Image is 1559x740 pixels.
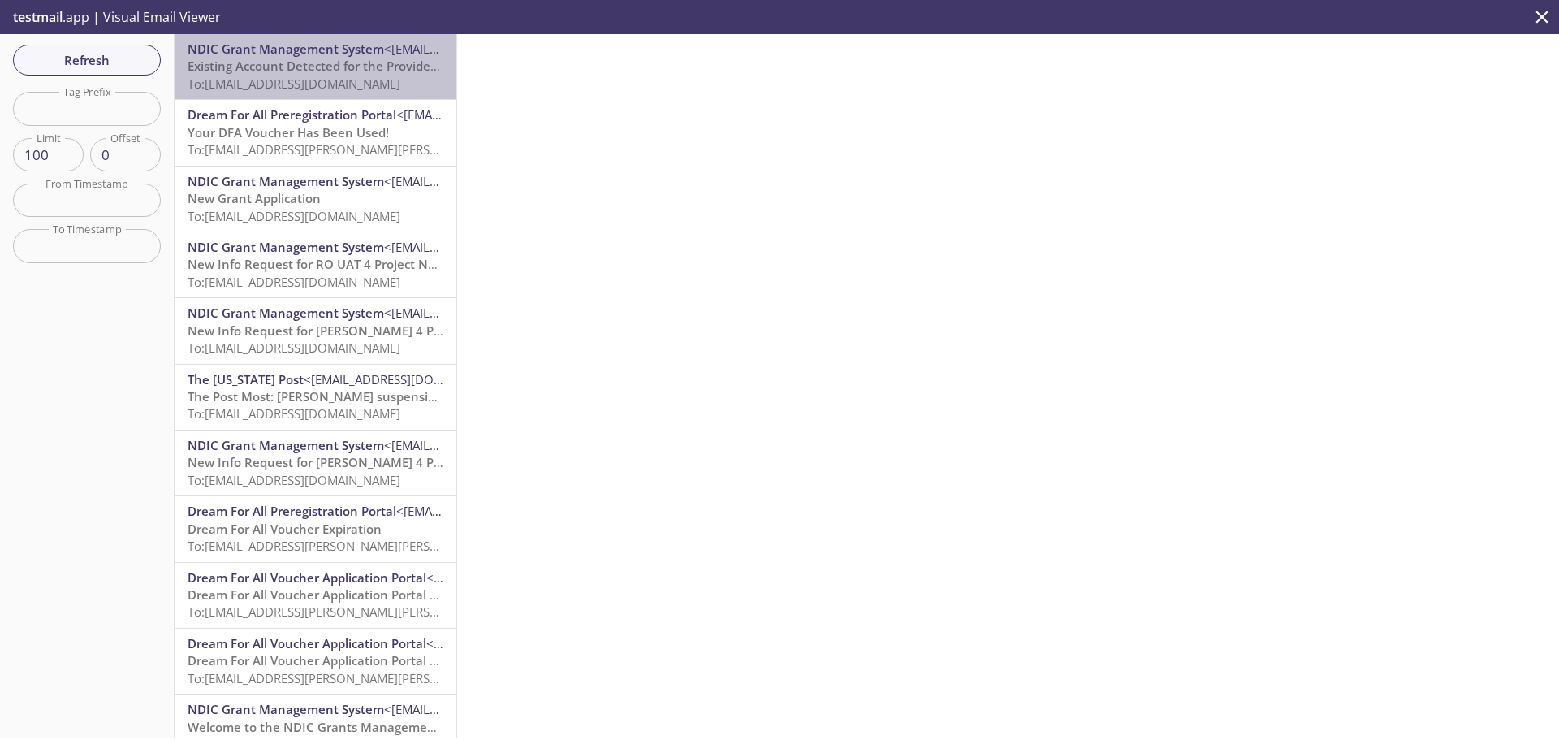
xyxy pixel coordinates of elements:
span: To: [EMAIL_ADDRESS][DOMAIN_NAME] [188,208,400,224]
span: <[EMAIL_ADDRESS][DOMAIN_NAME]> [426,569,637,586]
span: New Grant Application [188,190,321,206]
span: testmail [13,8,63,26]
div: NDIC Grant Management System<[EMAIL_ADDRESS][DOMAIN_NAME]>Existing Account Detected for the Provi... [175,34,456,99]
span: <[EMAIL_ADDRESS][DOMAIN_NAME]> [384,173,594,189]
span: To: [EMAIL_ADDRESS][PERSON_NAME][PERSON_NAME][DOMAIN_NAME] [188,141,587,158]
div: NDIC Grant Management System<[EMAIL_ADDRESS][DOMAIN_NAME]>New Info Request for [PERSON_NAME] 4 Pr... [175,431,456,495]
span: To: [EMAIL_ADDRESS][PERSON_NAME][PERSON_NAME][DOMAIN_NAME] [188,604,587,620]
span: <[EMAIL_ADDRESS][DOMAIN_NAME]> [396,106,607,123]
span: Refresh [26,50,148,71]
span: Dream For All Voucher Application Portal 비밀번호 재설정 [188,652,518,669]
div: NDIC Grant Management System<[EMAIL_ADDRESS][DOMAIN_NAME]>New Info Request for RO UAT 4 Project N... [175,232,456,297]
span: NDIC Grant Management System [188,239,384,255]
span: <[EMAIL_ADDRESS][DOMAIN_NAME]> [384,437,594,453]
span: <[EMAIL_ADDRESS][DOMAIN_NAME]> [384,41,594,57]
div: Dream For All Preregistration Portal<[EMAIL_ADDRESS][DOMAIN_NAME]>Your DFA Voucher Has Been Used!... [175,100,456,165]
div: The [US_STATE] Post<[EMAIL_ADDRESS][DOMAIN_NAME]>The Post Most: [PERSON_NAME] suspension has impl... [175,365,456,430]
span: <[EMAIL_ADDRESS][DOMAIN_NAME]> [304,371,514,387]
span: Dream For All Voucher Application Portal [188,635,426,651]
div: Dream For All Voucher Application Portal<[EMAIL_ADDRESS][DOMAIN_NAME]>Dream For All Voucher Appli... [175,563,456,628]
span: Existing Account Detected for the Provided Email [188,58,473,74]
span: <[EMAIL_ADDRESS][DOMAIN_NAME]> [384,701,594,717]
span: <[EMAIL_ADDRESS][DOMAIN_NAME]> [384,239,594,255]
div: NDIC Grant Management System<[EMAIL_ADDRESS][DOMAIN_NAME]>New Info Request for [PERSON_NAME] 4 Pr... [175,298,456,363]
span: <[EMAIL_ADDRESS][DOMAIN_NAME]> [384,305,594,321]
span: Dream For All Voucher Expiration [188,521,382,537]
div: NDIC Grant Management System<[EMAIL_ADDRESS][DOMAIN_NAME]>New Grant ApplicationTo:[EMAIL_ADDRESS]... [175,167,456,232]
span: Dream For All Voucher Application Portal 암호 변경 [188,586,482,603]
span: To: [EMAIL_ADDRESS][DOMAIN_NAME] [188,274,400,290]
div: Dream For All Voucher Application Portal<[EMAIL_ADDRESS][DOMAIN_NAME]>Dream For All Voucher Appli... [175,629,456,694]
span: To: [EMAIL_ADDRESS][PERSON_NAME][PERSON_NAME][DOMAIN_NAME] [188,538,587,554]
span: To: [EMAIL_ADDRESS][DOMAIN_NAME] [188,76,400,92]
span: To: [EMAIL_ADDRESS][DOMAIN_NAME] [188,340,400,356]
span: <[EMAIL_ADDRESS][DOMAIN_NAME]> [426,635,637,651]
span: NDIC Grant Management System [188,173,384,189]
span: NDIC Grant Management System [188,437,384,453]
span: NDIC Grant Management System [188,41,384,57]
span: The [US_STATE] Post [188,371,304,387]
span: New Info Request for [PERSON_NAME] 4 Project No 2 - Action Requested [188,322,612,339]
span: Dream For All Voucher Application Portal [188,569,426,586]
span: The Post Most: [PERSON_NAME] suspension has implications far beyond late-night TV [188,388,686,405]
button: Refresh [13,45,161,76]
span: <[EMAIL_ADDRESS][DOMAIN_NAME]> [396,503,607,519]
div: Dream For All Preregistration Portal<[EMAIL_ADDRESS][DOMAIN_NAME]>Dream For All Voucher Expiratio... [175,496,456,561]
span: To: [EMAIL_ADDRESS][PERSON_NAME][PERSON_NAME][DOMAIN_NAME] [188,670,587,686]
span: Dream For All Preregistration Portal [188,106,396,123]
span: Dream For All Preregistration Portal [188,503,396,519]
span: New Info Request for [PERSON_NAME] 4 Project No 2 - Action Requested [188,454,612,470]
span: To: [EMAIL_ADDRESS][DOMAIN_NAME] [188,472,400,488]
span: NDIC Grant Management System [188,305,384,321]
span: To: [EMAIL_ADDRESS][DOMAIN_NAME] [188,405,400,422]
span: Your DFA Voucher Has Been Used! [188,124,389,141]
span: NDIC Grant Management System [188,701,384,717]
span: New Info Request for RO UAT 4 Project No 2 - Action Requested [188,256,560,272]
span: Welcome to the NDIC Grants Management System [188,719,486,735]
